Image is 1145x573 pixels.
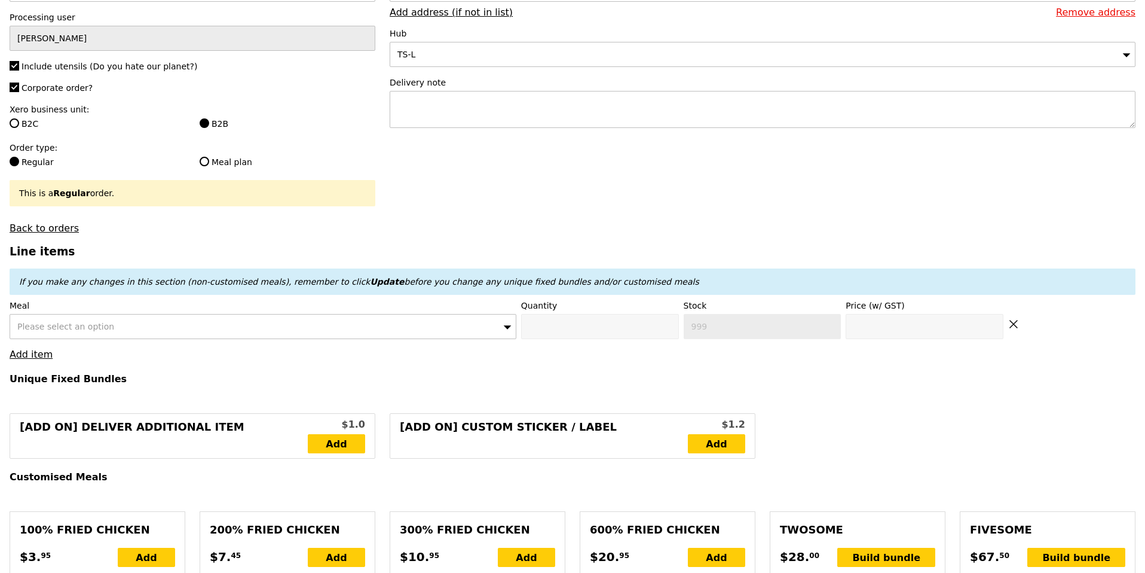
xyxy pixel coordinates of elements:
[390,77,1135,89] label: Delivery note
[20,419,308,453] div: [Add on] Deliver Additional Item
[10,142,375,154] label: Order type:
[10,471,1135,483] h4: Customised Meals
[41,551,51,560] span: 95
[970,548,999,566] span: $67.
[200,157,209,166] input: Meal plan
[19,277,699,286] em: If you make any changes in this section (non-customised meals), remember to click before you chan...
[308,548,365,567] div: Add
[10,83,19,92] input: Corporate order?
[10,118,185,130] label: B2C
[20,548,41,566] span: $3.
[1056,7,1135,18] a: Remove address
[400,548,429,566] span: $10.
[429,551,439,560] span: 95
[837,548,935,567] div: Build bundle
[200,118,209,128] input: B2B
[498,548,555,567] div: Add
[118,548,175,567] div: Add
[19,187,366,199] div: This is a order.
[10,61,19,71] input: Include utensils (Do you hate our planet?)
[200,118,375,130] label: B2B
[10,245,1135,258] h3: Line items
[10,300,516,312] label: Meal
[390,7,513,18] a: Add address (if not in list)
[688,434,745,453] a: Add
[53,188,90,198] b: Regular
[22,83,93,93] span: Corporate order?
[619,551,629,560] span: 95
[308,417,365,432] div: $1.0
[390,28,1135,39] label: Hub
[10,157,19,166] input: Regular
[400,419,688,453] div: [Add on] Custom Sticker / Label
[210,548,231,566] span: $7.
[231,551,241,560] span: 45
[688,548,745,567] div: Add
[10,223,79,234] a: Back to orders
[10,118,19,128] input: B2C
[590,548,619,566] span: $20.
[17,322,114,331] span: Please select an option
[370,277,404,286] b: Update
[10,156,185,168] label: Regular
[20,522,175,538] div: 100% Fried Chicken
[10,103,375,115] label: Xero business unit:
[688,417,745,432] div: $1.2
[970,522,1125,538] div: Fivesome
[1027,548,1125,567] div: Build bundle
[780,548,809,566] span: $28.
[846,300,1003,312] label: Price (w/ GST)
[10,349,53,360] a: Add item
[400,522,555,538] div: 300% Fried Chicken
[999,551,1009,560] span: 50
[308,434,365,453] a: Add
[590,522,745,538] div: 600% Fried Chicken
[809,551,819,560] span: 00
[397,50,415,59] span: TS-L
[210,522,365,538] div: 200% Fried Chicken
[22,62,197,71] span: Include utensils (Do you hate our planet?)
[780,522,935,538] div: Twosome
[10,11,375,23] label: Processing user
[684,300,841,312] label: Stock
[521,300,679,312] label: Quantity
[10,373,1135,385] h4: Unique Fixed Bundles
[200,156,375,168] label: Meal plan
